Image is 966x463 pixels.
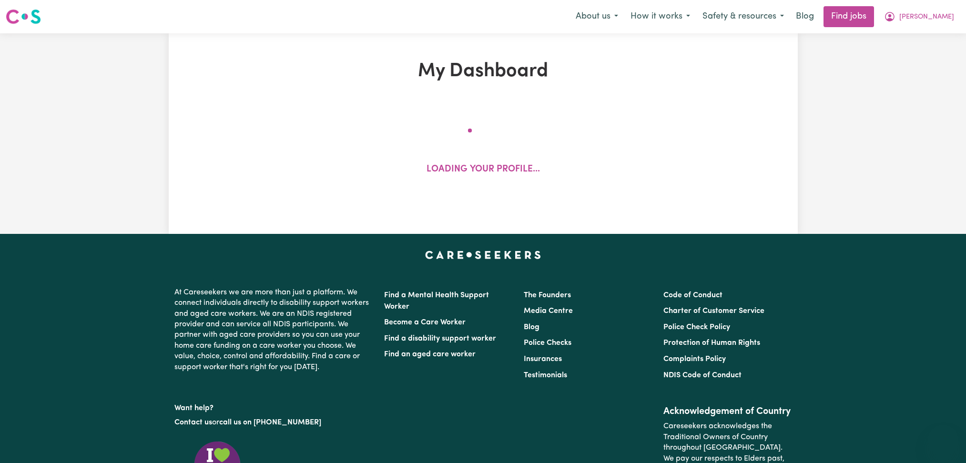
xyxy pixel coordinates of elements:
a: call us on [PHONE_NUMBER] [219,419,321,426]
span: [PERSON_NAME] [899,12,954,22]
img: Careseekers logo [6,8,41,25]
a: Find a disability support worker [384,335,496,342]
a: Charter of Customer Service [663,307,764,315]
a: Protection of Human Rights [663,339,760,347]
p: or [174,413,373,432]
iframe: Button to launch messaging window [928,425,958,455]
a: The Founders [524,292,571,299]
a: Find an aged care worker [384,351,476,358]
button: Safety & resources [696,7,790,27]
a: Careseekers logo [6,6,41,28]
a: NDIS Code of Conduct [663,372,742,379]
h1: My Dashboard [279,60,687,83]
a: Testimonials [524,372,567,379]
button: My Account [878,7,960,27]
a: Blog [790,6,820,27]
a: Police Checks [524,339,571,347]
a: Code of Conduct [663,292,722,299]
h2: Acknowledgement of Country [663,406,792,417]
a: Find a Mental Health Support Worker [384,292,489,311]
a: Police Check Policy [663,323,730,331]
a: Insurances [524,355,562,363]
a: Careseekers home page [425,251,541,259]
a: Contact us [174,419,212,426]
a: Find jobs [824,6,874,27]
p: Want help? [174,399,373,413]
p: Loading your profile... [427,163,540,177]
button: How it works [624,7,696,27]
a: Become a Care Worker [384,319,466,326]
button: About us [569,7,624,27]
p: At Careseekers we are more than just a platform. We connect individuals directly to disability su... [174,283,373,376]
a: Media Centre [524,307,573,315]
a: Complaints Policy [663,355,726,363]
a: Blog [524,323,539,331]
